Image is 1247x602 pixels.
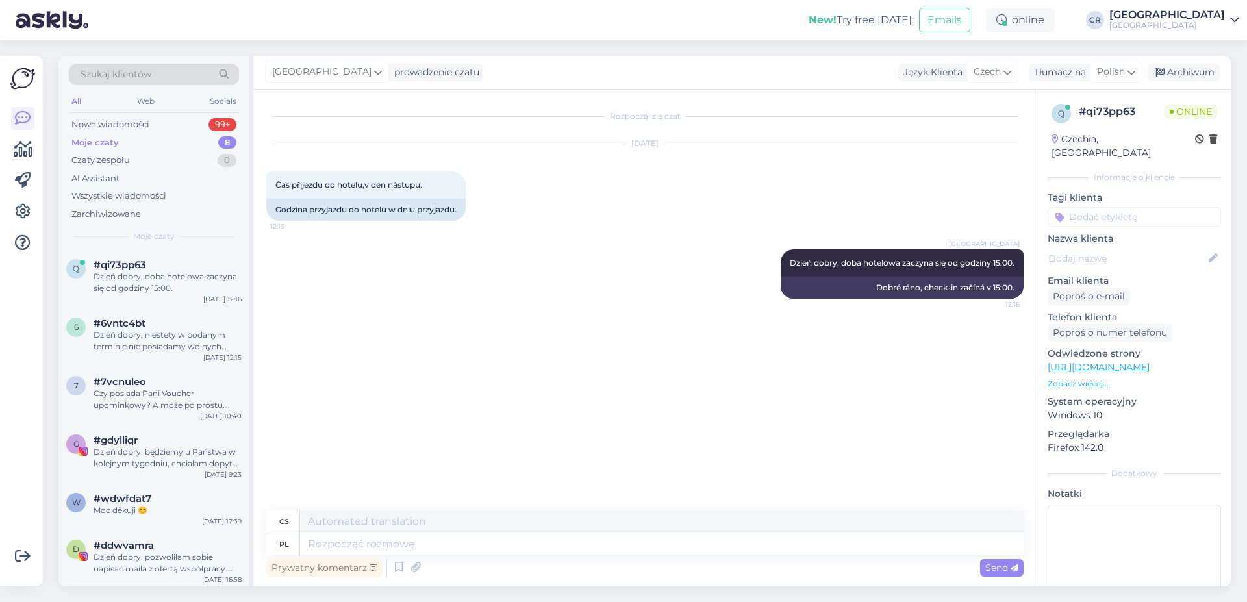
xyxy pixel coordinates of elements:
div: Godzina przyjazdu do hotelu w dniu przyjazdu. [266,199,466,221]
a: [GEOGRAPHIC_DATA][GEOGRAPHIC_DATA] [1109,10,1239,31]
div: [DATE] 16:58 [202,575,242,584]
p: Przeglądarka [1048,427,1221,441]
div: [DATE] [266,138,1024,149]
div: Język Klienta [898,66,963,79]
div: pl [279,533,289,555]
p: Nazwa klienta [1048,232,1221,245]
span: Dzień dobry, doba hotelowa zaczyna się od godziny 15:00. [790,258,1014,268]
span: q [1058,108,1064,118]
span: 12:13 [270,221,319,231]
p: Odwiedzone strony [1048,347,1221,360]
div: Dzień dobry, pozwoliłam sobie napisać maila z ofertą współpracy. Jeśli email nie doszedł, proszę ... [94,551,242,575]
span: 7 [74,381,79,390]
div: [GEOGRAPHIC_DATA] [1109,10,1225,20]
span: Čas příjezdu do hotelu,v den nástupu. [275,180,422,190]
div: cs [279,510,289,533]
span: #ddwvamra [94,540,154,551]
span: Szukaj klientów [81,68,151,81]
div: 0 [218,154,236,167]
div: Tłumacz na [1029,66,1086,79]
span: w [72,497,81,507]
p: Zobacz więcej ... [1048,378,1221,390]
div: Moc děkuji 😊 [94,505,242,516]
div: Wszystkie wiadomości [71,190,166,203]
span: #7vcnuleo [94,376,146,388]
div: online [986,8,1055,32]
p: Tagi klienta [1048,191,1221,205]
span: [GEOGRAPHIC_DATA] [949,239,1020,249]
div: [DATE] 12:15 [203,353,242,362]
span: Moje czaty [133,231,175,242]
div: 8 [218,136,236,149]
div: prowadzenie czatu [389,66,479,79]
span: [GEOGRAPHIC_DATA] [272,65,372,79]
p: Notatki [1048,487,1221,501]
img: Askly Logo [10,66,35,91]
div: Informacje o kliencie [1048,171,1221,183]
div: AI Assistant [71,172,120,185]
div: Dobré ráno, check-in začíná v 15:00. [781,277,1024,299]
div: Try free [DATE]: [809,12,914,28]
div: Czechia, [GEOGRAPHIC_DATA] [1052,132,1195,160]
div: All [69,93,84,110]
div: Socials [207,93,239,110]
div: [DATE] 12:16 [203,294,242,304]
span: #gdylliqr [94,434,138,446]
div: Dzień dobry, doba hotelowa zaczyna się od godziny 15:00. [94,271,242,294]
div: Poproś o numer telefonu [1048,324,1172,342]
div: Web [134,93,157,110]
b: New! [809,14,837,26]
div: CR [1086,11,1104,29]
span: #qi73pp63 [94,259,146,271]
button: Emails [919,8,970,32]
div: Archiwum [1148,64,1220,81]
span: Online [1165,105,1217,119]
span: Polish [1097,65,1125,79]
div: # qi73pp63 [1079,104,1165,119]
p: Firefox 142.0 [1048,441,1221,455]
div: Rozpoczął się czat [266,110,1024,122]
div: Czy posiada Pani Voucher upominkowy? A może po prostu chce Pani dokonać rezerwacji? Dziękujemy za... [94,388,242,411]
div: Czaty zespołu [71,154,130,167]
div: Dodatkowy [1048,468,1221,479]
div: Zarchiwizowane [71,208,141,221]
div: [GEOGRAPHIC_DATA] [1109,20,1225,31]
span: q [73,264,79,273]
a: [URL][DOMAIN_NAME] [1048,361,1150,373]
div: Moje czaty [71,136,119,149]
div: [DATE] 17:39 [202,516,242,526]
div: Dzień dobry, będziemy u Państwa w kolejnym tygodniu, chciałam dopytać czy są może organizowane za... [94,446,242,470]
span: #6vntc4bt [94,318,145,329]
p: Windows 10 [1048,408,1221,422]
div: Dzień dobry, niestety w podanym terminie nie posiadamy wolnych pokoi. [94,329,242,353]
p: Email klienta [1048,274,1221,288]
p: Telefon klienta [1048,310,1221,324]
span: Czech [974,65,1001,79]
div: Nowe wiadomości [71,118,149,131]
div: [DATE] 10:40 [200,411,242,421]
div: Prywatny komentarz [266,559,383,577]
div: 99+ [208,118,236,131]
div: Poproś o e-mail [1048,288,1130,305]
input: Dodaj nazwę [1048,251,1206,266]
span: 12:16 [971,299,1020,309]
div: [DATE] 9:23 [205,470,242,479]
span: 6 [74,322,79,332]
span: Send [985,562,1018,573]
input: Dodać etykietę [1048,207,1221,227]
span: g [73,439,79,449]
span: d [73,544,79,554]
p: System operacyjny [1048,395,1221,408]
span: #wdwfdat7 [94,493,151,505]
